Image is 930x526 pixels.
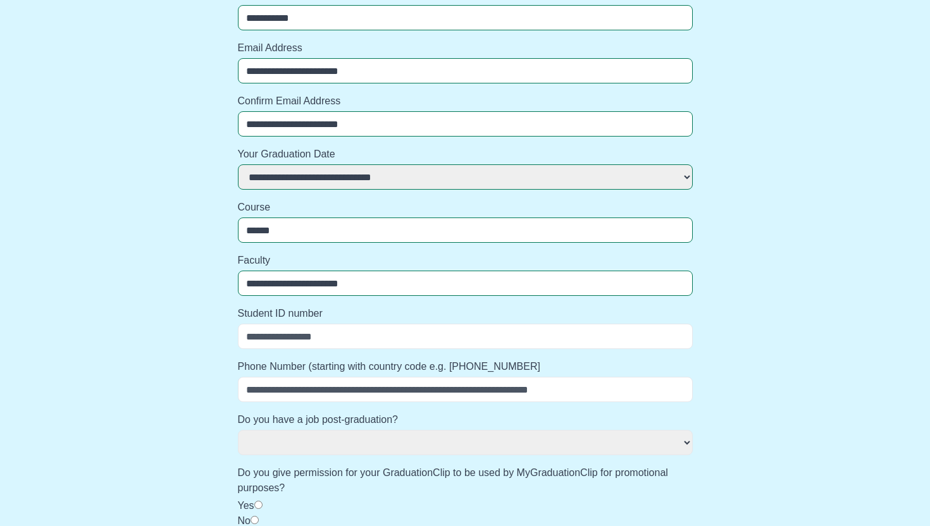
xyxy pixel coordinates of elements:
label: Do you give permission for your GraduationClip to be used by MyGraduationClip for promotional pur... [238,465,693,496]
label: Phone Number (starting with country code e.g. [PHONE_NUMBER] [238,359,693,374]
label: Student ID number [238,306,693,321]
label: Yes [238,500,254,511]
label: Confirm Email Address [238,94,693,109]
label: Your Graduation Date [238,147,693,162]
label: No [238,515,251,526]
label: Faculty [238,253,693,268]
label: Course [238,200,693,215]
label: Email Address [238,40,693,56]
label: Do you have a job post-graduation? [238,412,693,427]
